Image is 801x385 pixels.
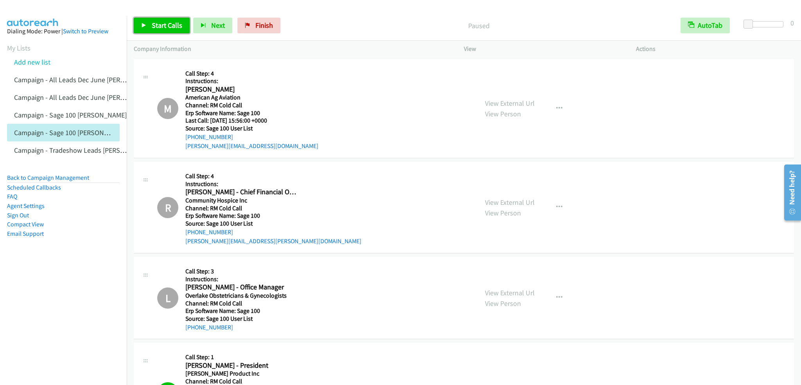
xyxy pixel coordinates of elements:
[14,58,50,67] a: Add new list
[193,18,232,33] button: Next
[237,18,280,33] a: Finish
[185,85,300,94] h2: [PERSON_NAME]
[7,43,31,52] a: My Lists
[14,75,156,84] a: Campaign - All Leads Dec June [PERSON_NAME]
[790,18,794,28] div: 0
[157,287,178,309] h1: L
[185,117,318,125] h5: Last Call: [DATE] 15:56:00 +0000
[185,77,318,85] h5: Instructions:
[185,307,300,315] h5: Erp Software Name: Sage 100
[185,188,300,197] h2: [PERSON_NAME] - Chief Financial Officer
[681,18,730,33] button: AutoTab
[211,21,225,30] span: Next
[14,128,149,137] a: Campaign - Sage 100 [PERSON_NAME] Cloned
[7,230,44,237] a: Email Support
[185,292,300,300] h5: Overlake Obstetricians & Gynecologists
[185,268,300,275] h5: Call Step: 3
[14,93,179,102] a: Campaign - All Leads Dec June [PERSON_NAME] Cloned
[14,146,175,155] a: Campaign - Tradeshow Leads [PERSON_NAME] Cloned
[185,353,300,361] h5: Call Step: 1
[636,44,794,54] p: Actions
[185,370,300,378] h5: [PERSON_NAME] Product Inc
[185,220,361,228] h5: Source: Sage 100 User List
[185,361,300,370] h2: [PERSON_NAME] - President
[185,228,233,236] a: [PHONE_NUMBER]
[134,18,190,33] a: Start Calls
[185,180,361,188] h5: Instructions:
[157,98,178,119] h1: M
[152,21,182,30] span: Start Calls
[485,208,521,217] a: View Person
[185,300,300,307] h5: Channel: RM Cold Call
[7,211,29,219] a: Sign Out
[185,125,318,132] h5: Source: Sage 100 User List
[485,198,535,207] a: View External Url
[7,193,17,200] a: FAQ
[747,21,783,27] div: Delay between calls (in seconds)
[185,197,361,204] h5: Community Hospice Inc
[185,142,318,150] a: [PERSON_NAME][EMAIL_ADDRESS][DOMAIN_NAME]
[485,288,535,297] a: View External Url
[185,324,233,331] a: [PHONE_NUMBER]
[7,184,61,191] a: Scheduled Callbacks
[7,174,89,181] a: Back to Campaign Management
[134,44,450,54] p: Company Information
[185,283,300,292] h2: [PERSON_NAME] - Office Manager
[185,109,318,117] h5: Erp Software Name: Sage 100
[485,109,521,118] a: View Person
[779,161,801,224] iframe: Resource Center
[185,212,361,220] h5: Erp Software Name: Sage 100
[185,275,300,283] h5: Instructions:
[185,70,318,78] h5: Call Step: 4
[291,20,666,31] p: Paused
[485,299,521,308] a: View Person
[464,44,622,54] p: View
[185,172,361,180] h5: Call Step: 4
[185,94,318,101] h5: American Ag Aviation
[14,110,127,119] a: Campaign - Sage 100 [PERSON_NAME]
[185,315,300,323] h5: Source: Sage 100 User List
[485,99,535,108] a: View External Url
[185,133,233,141] a: [PHONE_NUMBER]
[63,27,108,35] a: Switch to Preview
[7,221,44,228] a: Compact View
[255,21,273,30] span: Finish
[7,202,45,210] a: Agent Settings
[185,237,361,245] a: [PERSON_NAME][EMAIL_ADDRESS][PERSON_NAME][DOMAIN_NAME]
[7,27,120,36] div: Dialing Mode: Power |
[185,204,361,212] h5: Channel: RM Cold Call
[157,197,178,218] h1: R
[185,101,318,109] h5: Channel: RM Cold Call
